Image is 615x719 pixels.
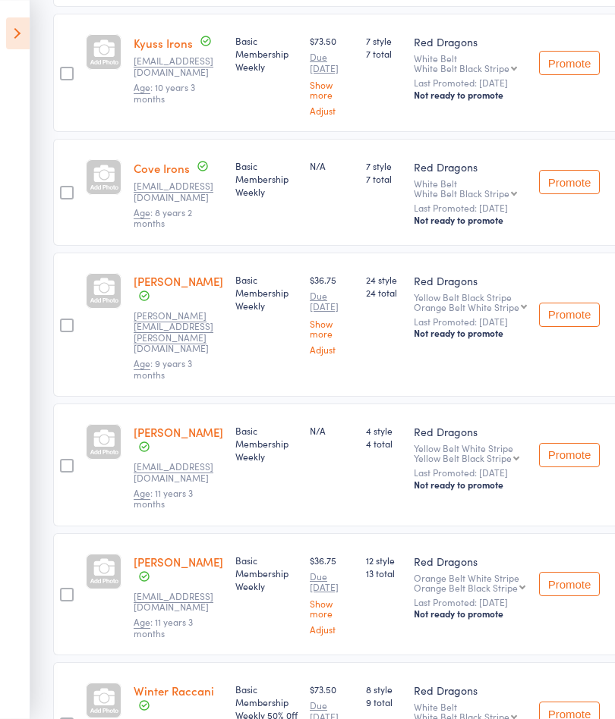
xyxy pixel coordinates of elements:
[414,302,519,312] div: Orange Belt White Stripe
[414,683,527,698] div: Red Dragons
[134,486,193,510] span: : 11 years 3 months
[134,424,223,440] a: [PERSON_NAME]
[134,206,192,229] span: : 8 years 2 months
[134,591,223,613] small: andreoconnor@hotmail.com
[414,467,527,478] small: Last Promoted: [DATE]
[539,443,600,467] button: Promote
[134,554,223,570] a: [PERSON_NAME]
[310,319,354,338] a: Show more
[134,55,223,77] small: bree_sloss@hotmail.com
[366,273,402,286] span: 24 style
[134,80,195,104] span: : 10 years 3 months
[366,34,402,47] span: 7 style
[310,52,354,74] small: Due [DATE]
[235,554,298,592] div: Basic Membership Weekly
[414,573,527,592] div: Orange Belt White Stripe
[310,80,354,99] a: Show more
[539,170,600,194] button: Promote
[366,554,402,567] span: 12 style
[414,608,527,620] div: Not ready to promote
[310,159,354,172] div: N/A
[310,624,354,634] a: Adjust
[414,63,509,73] div: White Belt Black Stripe
[134,160,190,176] a: Cove Irons
[310,34,354,115] div: $73.50
[134,683,214,699] a: Winter Raccani
[414,77,527,88] small: Last Promoted: [DATE]
[414,178,527,198] div: White Belt
[539,572,600,596] button: Promote
[414,424,527,439] div: Red Dragons
[414,53,527,73] div: White Belt
[366,172,402,185] span: 7 total
[414,214,527,226] div: Not ready to promote
[310,290,354,312] small: Due [DATE]
[134,615,193,639] span: : 11 years 3 months
[539,51,600,75] button: Promote
[134,35,193,51] a: Kyuss Irons
[414,34,527,49] div: Red Dragons
[134,181,223,203] small: bree_sloss@hotmail.com
[414,159,527,174] div: Red Dragons
[235,424,298,463] div: Basic Membership Weekly
[414,292,527,312] div: Yellow Belt Black Stripe
[414,554,527,569] div: Red Dragons
[235,34,298,73] div: Basic Membership Weekly
[366,567,402,579] span: 13 total
[366,159,402,172] span: 7 style
[366,695,402,708] span: 9 total
[310,105,354,115] a: Adjust
[310,344,354,354] a: Adjust
[366,286,402,299] span: 24 total
[414,443,527,463] div: Yellow Belt White Stripe
[134,461,223,483] small: jessicayee82@gmail.com
[366,424,402,437] span: 4 style
[414,479,527,491] div: Not ready to promote
[414,203,527,213] small: Last Promoted: [DATE]
[235,273,298,312] div: Basic Membership Weekly
[414,273,527,288] div: Red Dragons
[414,188,509,198] div: White Belt Black Stripe
[235,159,298,198] div: Basic Membership Weekly
[310,554,354,635] div: $36.75
[134,273,223,289] a: [PERSON_NAME]
[414,316,527,327] small: Last Promoted: [DATE]
[366,437,402,450] span: 4 total
[539,303,600,327] button: Promote
[310,598,354,618] a: Show more
[366,683,402,695] span: 8 style
[414,89,527,101] div: Not ready to promote
[414,453,512,463] div: Yellow Belt Black Stripe
[134,310,223,354] small: janeen.linfoot@gmail.com
[414,327,527,339] div: Not ready to promote
[366,47,402,60] span: 7 total
[310,424,354,437] div: N/A
[310,571,354,593] small: Due [DATE]
[134,356,192,380] span: : 9 years 3 months
[414,582,518,592] div: Orange Belt Black Stripe
[414,597,527,608] small: Last Promoted: [DATE]
[310,273,354,354] div: $36.75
